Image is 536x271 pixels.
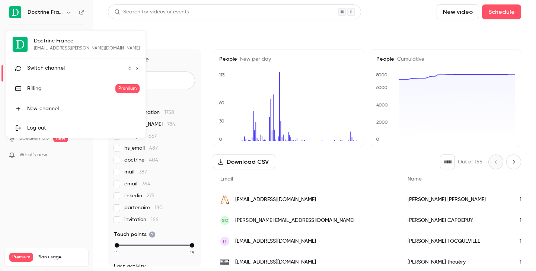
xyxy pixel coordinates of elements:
[115,84,140,93] span: Premium
[27,64,65,72] span: Switch channel
[27,124,140,132] div: Log out
[27,105,140,112] div: New channel
[128,64,131,72] span: 6
[27,85,115,92] div: Billing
